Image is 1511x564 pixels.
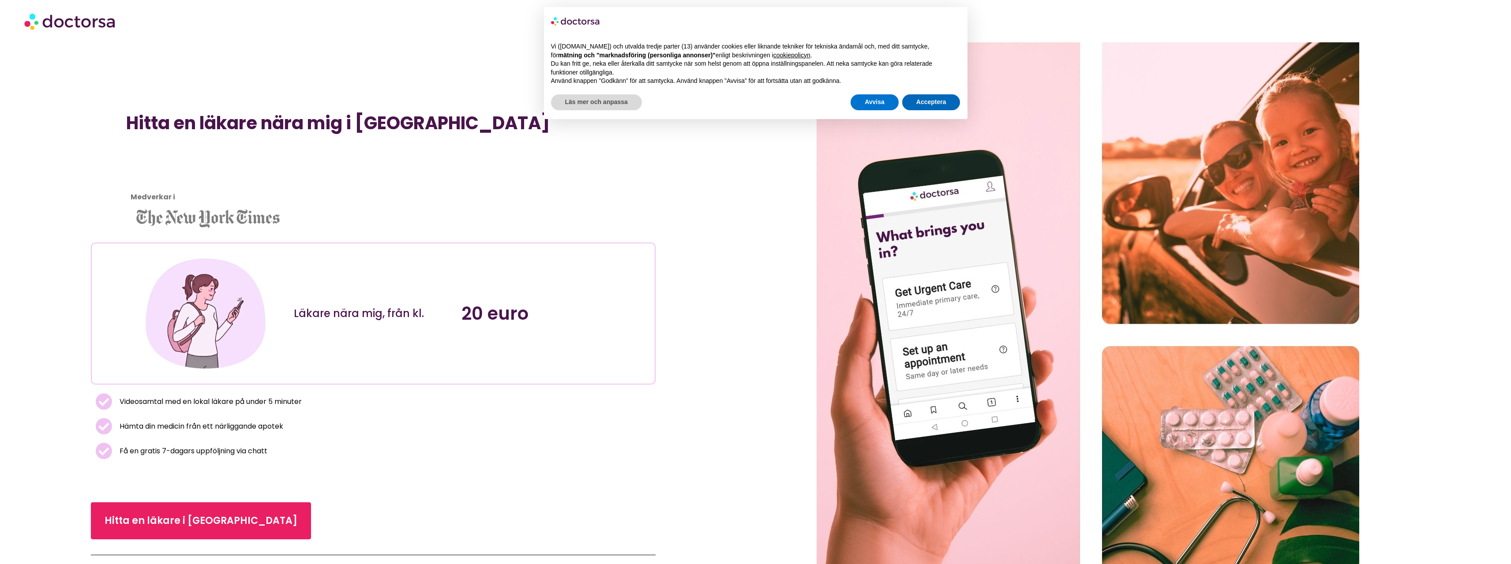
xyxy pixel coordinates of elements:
button: Avvisa [851,94,899,110]
font: Videosamtal med en lokal läkare på under 5 minuter [120,396,302,407]
font: Läs mer och anpassa [565,98,628,105]
font: 20 euro [461,301,529,326]
font: Vi ([DOMAIN_NAME]) och utvalda tredje parter (13) använder cookies eller liknande tekniker för te... [551,43,930,59]
font: Hämta din medicin från ett närliggande apotek [120,421,283,431]
font: Medverkar i [131,192,175,202]
img: logotyp [551,14,600,28]
font: Acceptera [916,98,946,105]
font: mätning och "marknadsföring (personliga annonser)" [558,52,716,59]
button: Acceptera [902,94,960,110]
button: Läs mer och anpassa [551,94,642,110]
img: Illustration som visar en ung kvinna i en avslappnad outfit, upptagen med sin smartphone. Hon har... [142,250,269,377]
font: Få en gratis 7-dagars uppföljning via chatt [120,446,267,456]
font: Du kan fritt ge, neka eller återkalla ditt samtycke när som helst genom att öppna inställningspan... [551,60,933,76]
a: Hitta en läkare i [GEOGRAPHIC_DATA] [91,502,311,539]
font: Hitta en läkare nära mig i [GEOGRAPHIC_DATA] [126,111,550,135]
a: cookiepolicyn [773,52,810,59]
font: Hitta en läkare i [GEOGRAPHIC_DATA] [105,514,297,527]
font: Använd knappen ”Godkänn” för att samtycka. Använd knappen ”Avvisa” för att fortsätta utan att god... [551,77,841,84]
font: enligt beskrivningen i [716,52,773,59]
iframe: Kundrecensioner från Trustpilot [126,142,206,209]
font: Läkare nära mig, från kl. [294,306,424,321]
font: Avvisa [865,98,885,105]
font: . [810,52,812,59]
